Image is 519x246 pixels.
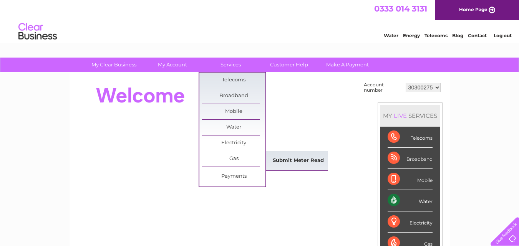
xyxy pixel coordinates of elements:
[388,190,433,211] div: Water
[494,33,512,38] a: Log out
[78,4,441,37] div: Clear Business is a trading name of Verastar Limited (registered in [GEOGRAPHIC_DATA] No. 3667643...
[202,151,265,167] a: Gas
[388,169,433,190] div: Mobile
[267,153,330,168] a: Submit Meter Read
[257,58,321,72] a: Customer Help
[202,135,265,151] a: Electricity
[202,169,265,184] a: Payments
[202,104,265,119] a: Mobile
[403,33,420,38] a: Energy
[374,4,427,13] a: 0333 014 3131
[388,127,433,148] div: Telecoms
[18,20,57,43] img: logo.png
[362,80,404,95] td: Account number
[202,73,265,88] a: Telecoms
[424,33,448,38] a: Telecoms
[392,112,408,119] div: LIVE
[141,58,204,72] a: My Account
[384,33,398,38] a: Water
[82,58,146,72] a: My Clear Business
[202,120,265,135] a: Water
[202,88,265,104] a: Broadband
[388,148,433,169] div: Broadband
[452,33,463,38] a: Blog
[388,211,433,233] div: Electricity
[468,33,487,38] a: Contact
[316,58,379,72] a: Make A Payment
[380,105,440,127] div: MY SERVICES
[199,58,262,72] a: Services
